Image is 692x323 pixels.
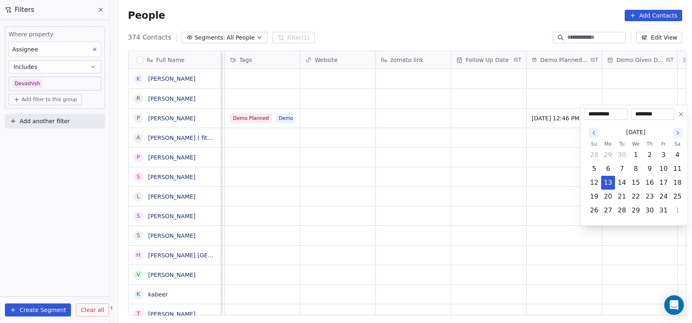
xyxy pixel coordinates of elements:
button: Sunday, October 12th, 2025 [588,176,601,189]
th: Friday [657,140,670,148]
button: Saturday, November 1st, 2025 [671,204,684,217]
button: Saturday, October 11th, 2025 [671,162,684,175]
button: Wednesday, October 29th, 2025 [629,204,642,217]
button: Friday, October 24th, 2025 [657,190,670,203]
th: Thursday [643,140,657,148]
button: Friday, October 17th, 2025 [657,176,670,189]
button: Thursday, October 23rd, 2025 [643,190,656,203]
table: October 2025 [587,140,684,217]
button: Wednesday, October 8th, 2025 [629,162,642,175]
th: Wednesday [629,140,643,148]
button: Tuesday, October 21st, 2025 [615,190,628,203]
button: Today, Monday, October 13th, 2025, selected [601,176,614,189]
button: Thursday, October 9th, 2025 [643,162,656,175]
button: Thursday, October 30th, 2025 [643,204,656,217]
button: Thursday, October 2nd, 2025 [643,148,656,161]
button: Saturday, October 25th, 2025 [671,190,684,203]
th: Monday [601,140,615,148]
button: Friday, October 31st, 2025 [657,204,670,217]
button: Thursday, October 16th, 2025 [643,176,656,189]
button: Tuesday, October 7th, 2025 [615,162,628,175]
th: Saturday [670,140,684,148]
button: Tuesday, October 28th, 2025 [615,204,628,217]
button: Saturday, October 4th, 2025 [671,148,684,161]
th: Sunday [587,140,601,148]
button: Sunday, October 19th, 2025 [588,190,601,203]
button: Wednesday, October 1st, 2025 [629,148,642,161]
th: Tuesday [615,140,629,148]
button: Sunday, October 5th, 2025 [588,162,601,175]
button: Go to the Previous Month [589,128,599,138]
button: Wednesday, October 15th, 2025 [629,176,642,189]
button: Monday, October 6th, 2025 [601,162,614,175]
button: Friday, October 10th, 2025 [657,162,670,175]
button: Sunday, October 26th, 2025 [588,204,601,217]
button: Saturday, October 18th, 2025 [671,176,684,189]
button: Sunday, September 28th, 2025 [588,148,601,161]
button: Monday, October 27th, 2025 [601,204,614,217]
button: Go to the Next Month [673,128,683,138]
button: Wednesday, October 22nd, 2025 [629,190,642,203]
button: Tuesday, October 14th, 2025 [615,176,628,189]
button: Tuesday, September 30th, 2025 [615,148,628,161]
button: Monday, September 29th, 2025 [601,148,614,161]
button: Friday, October 3rd, 2025 [657,148,670,161]
button: Monday, October 20th, 2025 [601,190,614,203]
span: [DATE] [626,128,645,137]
